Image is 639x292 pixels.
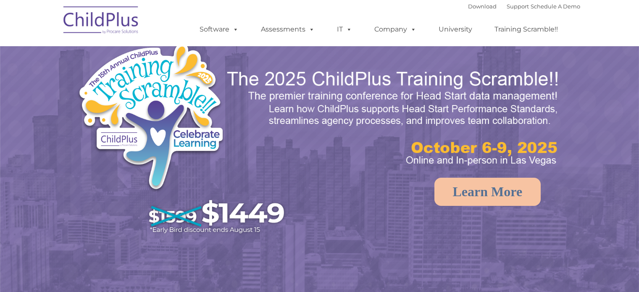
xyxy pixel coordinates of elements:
[507,3,529,10] a: Support
[434,178,541,206] a: Learn More
[366,21,425,38] a: Company
[191,21,247,38] a: Software
[486,21,566,38] a: Training Scramble!!
[329,21,360,38] a: IT
[252,21,323,38] a: Assessments
[468,3,580,10] font: |
[531,3,580,10] a: Schedule A Demo
[59,0,143,42] img: ChildPlus by Procare Solutions
[430,21,481,38] a: University
[468,3,497,10] a: Download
